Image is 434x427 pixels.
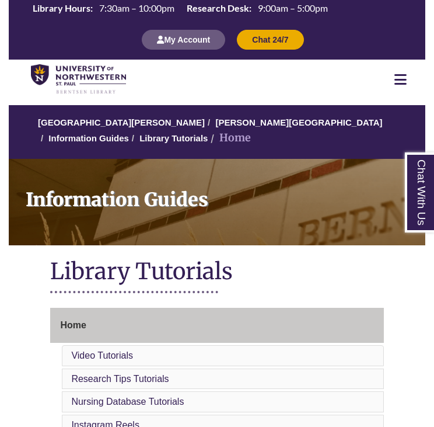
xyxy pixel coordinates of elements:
a: Chat 24/7 [237,34,303,44]
th: Research Desk: [182,2,253,15]
a: Video Tutorials [71,350,133,360]
a: [PERSON_NAME][GEOGRAPHIC_DATA] [215,117,382,127]
th: Library Hours: [28,2,94,15]
h1: Library Tutorials [50,257,383,288]
a: Home [50,308,383,343]
a: My Account [142,34,225,44]
a: Library Tutorials [139,133,208,143]
a: Information Guides [9,159,425,245]
img: UNWSP Library Logo [31,64,126,95]
li: Home [208,130,251,147]
span: 7:30am – 10:00pm [99,2,174,13]
table: Hours Today [28,2,332,16]
button: Chat 24/7 [237,30,303,50]
span: 9:00am – 5:00pm [258,2,328,13]
button: My Account [142,30,225,50]
a: Nursing Database Tutorials [71,397,184,407]
a: Information Guides [48,133,129,143]
a: Hours Today [28,2,332,18]
span: Home [60,320,86,330]
h1: Information Guides [18,159,425,230]
a: Research Tips Tutorials [71,374,169,384]
a: [GEOGRAPHIC_DATA][PERSON_NAME] [38,117,205,127]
